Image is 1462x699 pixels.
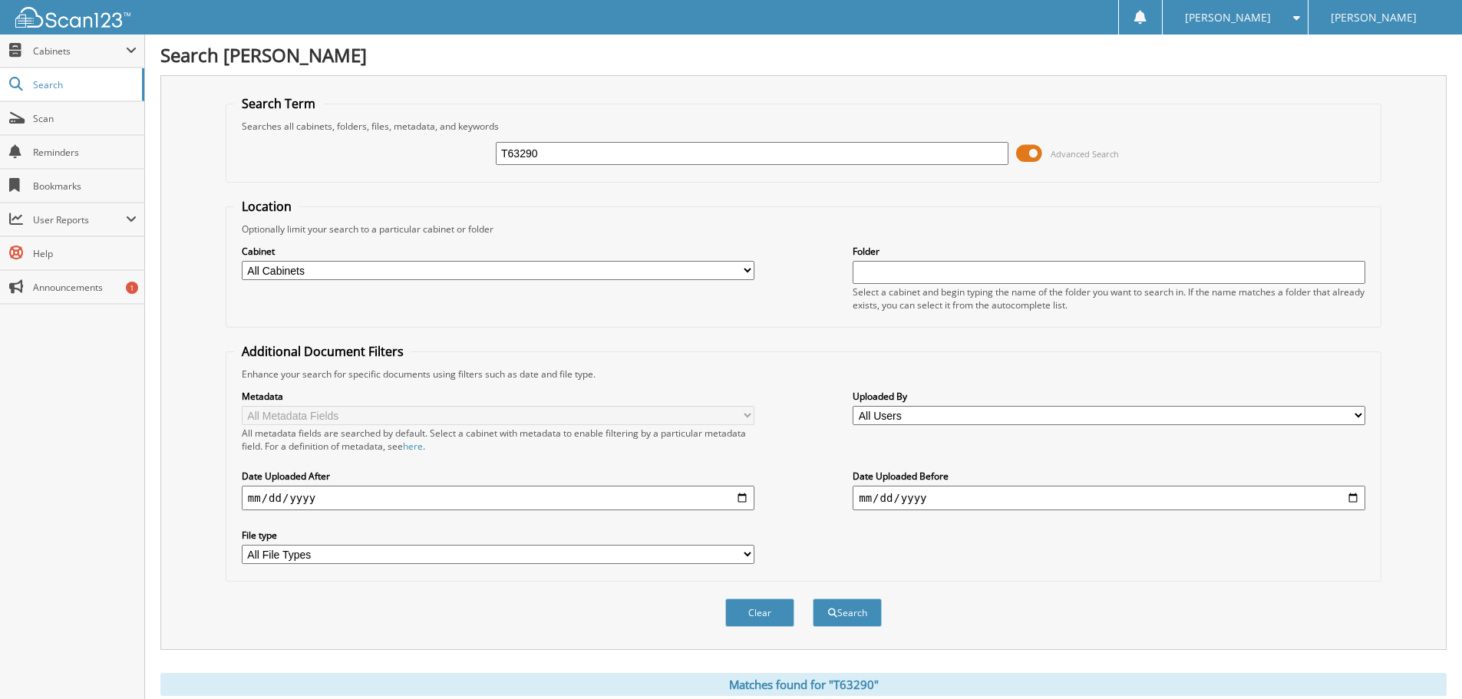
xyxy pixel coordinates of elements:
[234,120,1373,133] div: Searches all cabinets, folders, files, metadata, and keywords
[33,213,126,226] span: User Reports
[853,470,1365,483] label: Date Uploaded Before
[33,78,134,91] span: Search
[242,390,754,403] label: Metadata
[160,42,1447,68] h1: Search [PERSON_NAME]
[853,486,1365,510] input: end
[725,598,794,627] button: Clear
[853,285,1365,312] div: Select a cabinet and begin typing the name of the folder you want to search in. If the name match...
[33,180,137,193] span: Bookmarks
[242,470,754,483] label: Date Uploaded After
[234,343,411,360] legend: Additional Document Filters
[1051,148,1119,160] span: Advanced Search
[33,112,137,125] span: Scan
[234,368,1373,381] div: Enhance your search for specific documents using filters such as date and file type.
[33,146,137,159] span: Reminders
[126,282,138,294] div: 1
[242,486,754,510] input: start
[1331,13,1417,22] span: [PERSON_NAME]
[33,45,126,58] span: Cabinets
[33,247,137,260] span: Help
[403,440,423,453] a: here
[15,7,130,28] img: scan123-logo-white.svg
[242,427,754,453] div: All metadata fields are searched by default. Select a cabinet with metadata to enable filtering b...
[242,245,754,258] label: Cabinet
[234,223,1373,236] div: Optionally limit your search to a particular cabinet or folder
[234,198,299,215] legend: Location
[234,95,323,112] legend: Search Term
[853,390,1365,403] label: Uploaded By
[813,598,882,627] button: Search
[853,245,1365,258] label: Folder
[160,673,1447,696] div: Matches found for "T63290"
[33,281,137,294] span: Announcements
[242,529,754,542] label: File type
[1185,13,1271,22] span: [PERSON_NAME]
